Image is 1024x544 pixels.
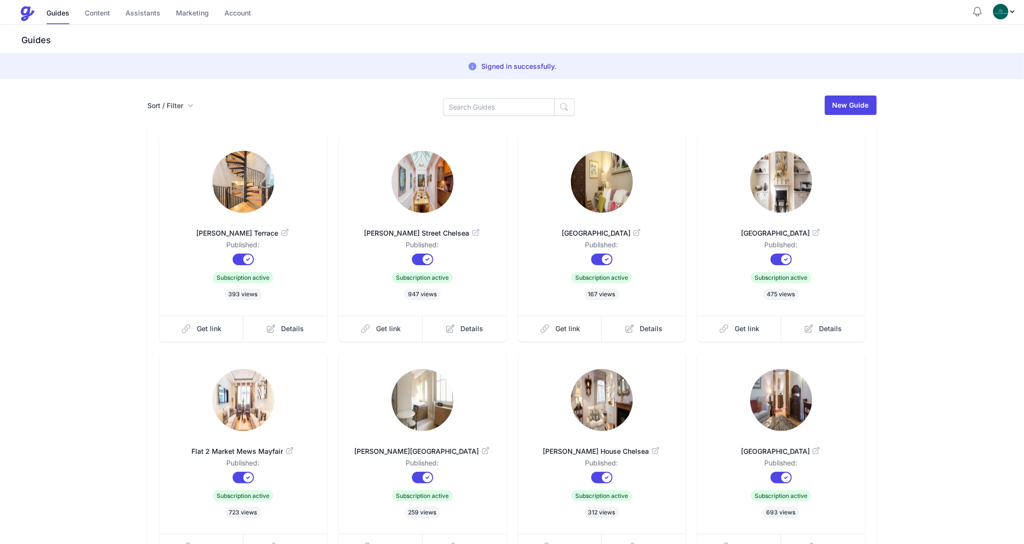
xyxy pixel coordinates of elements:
[354,217,491,240] a: [PERSON_NAME] Street Chelsea
[392,272,453,283] span: Subscription active
[47,3,69,24] a: Guides
[175,217,312,240] a: [PERSON_NAME] Terrace
[713,228,850,238] span: [GEOGRAPHIC_DATA]
[19,6,35,21] img: Guestive Guides
[993,4,1016,19] div: Profile Menu
[534,447,670,456] span: [PERSON_NAME] House Chelsea
[212,151,274,213] img: mtasz01fldrr9v8cnif9arsj44ov
[825,96,877,115] a: New Guide
[339,316,423,342] a: Get link
[750,369,812,431] img: htmfqqdj5w74wrc65s3wna2sgno2
[713,217,850,240] a: [GEOGRAPHIC_DATA]
[354,435,491,458] a: [PERSON_NAME][GEOGRAPHIC_DATA]
[392,490,453,501] span: Subscription active
[175,228,312,238] span: [PERSON_NAME] Terrace
[518,316,602,342] a: Get link
[584,507,619,518] span: 312 views
[376,324,401,334] span: Get link
[751,272,811,283] span: Subscription active
[750,151,812,213] img: hdmgvwaq8kfuacaafu0ghkkjd0oq
[175,435,312,458] a: Flat 2 Market Mews Mayfair
[697,316,782,342] a: Get link
[175,458,312,472] dd: Published:
[819,324,842,334] span: Details
[282,324,304,334] span: Details
[555,324,580,334] span: Get link
[713,458,850,472] dd: Published:
[972,6,983,17] button: Notifications
[213,272,273,283] span: Subscription active
[175,240,312,254] dd: Published:
[354,240,491,254] dd: Published:
[159,316,244,342] a: Get link
[19,34,1024,46] h3: Guides
[85,3,110,24] a: Content
[354,447,491,456] span: [PERSON_NAME][GEOGRAPHIC_DATA]
[713,447,850,456] span: [GEOGRAPHIC_DATA]
[481,62,556,71] p: Signed in successfully.
[354,458,491,472] dd: Published:
[197,324,221,334] span: Get link
[571,369,633,431] img: qm23tyanh8llne9rmxzedgaebrr7
[443,98,555,116] input: Search Guides
[224,3,251,24] a: Account
[354,228,491,238] span: [PERSON_NAME] Street Chelsea
[392,369,454,431] img: id17mszkkv9a5w23y0miri8fotce
[993,4,1008,19] img: oovs19i4we9w73xo0bfpgswpi0cd
[225,507,261,518] span: 723 views
[713,435,850,458] a: [GEOGRAPHIC_DATA]
[404,288,441,300] span: 947 views
[176,3,209,24] a: Marketing
[571,272,632,283] span: Subscription active
[243,316,327,342] a: Details
[126,3,160,24] a: Assistants
[571,151,633,213] img: 9b5v0ir1hdq8hllsqeesm40py5rd
[713,240,850,254] dd: Published:
[735,324,759,334] span: Get link
[781,316,865,342] a: Details
[534,458,670,472] dd: Published:
[534,228,670,238] span: [GEOGRAPHIC_DATA]
[751,490,811,501] span: Subscription active
[148,101,193,111] button: Sort / Filter
[212,369,274,431] img: xcoem7jyjxpu3fgtqe3kd93uc2z7
[175,447,312,456] span: Flat 2 Market Mews Mayfair
[423,316,506,342] a: Details
[534,217,670,240] a: [GEOGRAPHIC_DATA]
[534,435,670,458] a: [PERSON_NAME] House Chelsea
[405,507,441,518] span: 259 views
[584,288,619,300] span: 167 views
[640,324,663,334] span: Details
[763,507,800,518] span: 693 views
[213,490,273,501] span: Subscription active
[225,288,262,300] span: 393 views
[763,288,799,300] span: 475 views
[392,151,454,213] img: wq8sw0j47qm6nw759ko380ndfzun
[571,490,632,501] span: Subscription active
[461,324,484,334] span: Details
[534,240,670,254] dd: Published:
[602,316,686,342] a: Details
